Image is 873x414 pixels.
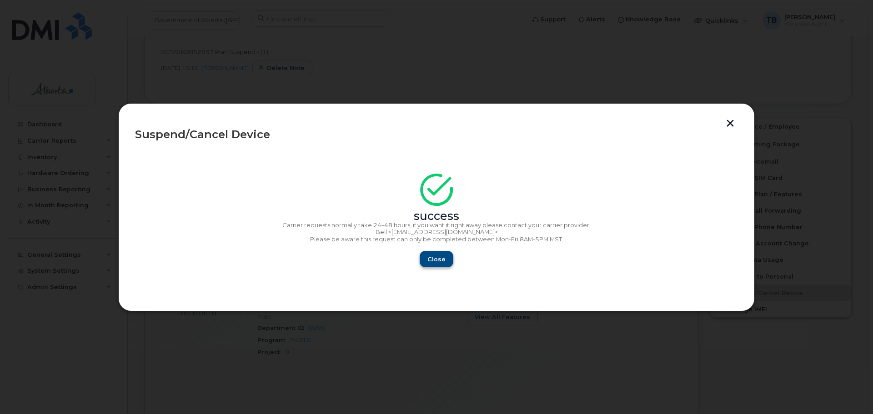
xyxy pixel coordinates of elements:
[135,213,738,220] div: success
[135,229,738,236] p: Bell <[EMAIL_ADDRESS][DOMAIN_NAME]>
[420,251,453,267] button: Close
[135,129,738,140] div: Suspend/Cancel Device
[135,236,738,243] p: Please be aware this request can only be completed between Mon-Fri 8AM-5PM MST.
[427,255,446,264] span: Close
[135,222,738,229] p: Carrier requests normally take 24–48 hours, if you want it right away please contact your carrier...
